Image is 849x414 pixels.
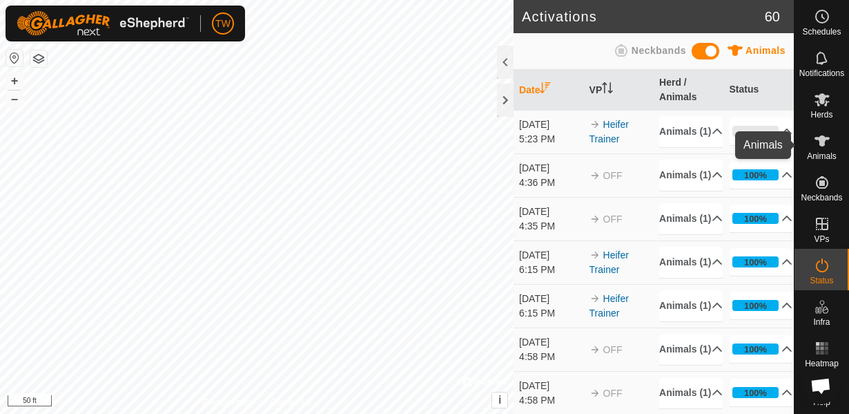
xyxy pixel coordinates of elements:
[17,11,189,36] img: Gallagher Logo
[744,169,767,182] div: 100%
[744,386,767,399] div: 100%
[813,398,830,406] span: Help
[730,248,793,276] p-accordion-header: 100%
[732,300,779,311] div: 100%
[730,117,793,145] p-accordion-header: 0%
[732,344,779,355] div: 100%
[730,161,793,189] p-accordion-header: 100%
[589,344,601,355] img: arrow
[802,28,841,36] span: Schedules
[30,50,47,67] button: Map Layers
[519,306,583,321] div: 6:15 PM
[659,290,723,321] p-accordion-header: Animals (1)
[589,250,601,261] img: arrow
[732,213,779,224] div: 100%
[801,194,842,202] span: Neckbands
[765,6,780,27] span: 60
[659,247,723,278] p-accordion-header: Animals (1)
[271,396,311,408] a: Contact Us
[215,17,231,31] span: TW
[799,69,844,77] span: Notifications
[589,250,629,275] a: Heifer Trainer
[732,126,779,137] div: 0%
[519,161,583,176] div: [DATE]
[744,212,767,225] div: 100%
[603,344,623,355] span: OFF
[744,343,767,356] div: 100%
[519,176,583,190] div: 4:36 PM
[814,235,829,243] span: VPs
[794,373,849,412] a: Help
[589,119,601,130] img: arrow
[6,73,23,89] button: +
[589,214,601,225] img: arrow
[745,45,785,56] span: Animals
[730,292,793,319] p-accordion-header: 100%
[744,299,767,312] div: 100%
[603,388,623,399] span: OFF
[519,117,583,132] div: [DATE]
[519,205,583,219] div: [DATE]
[519,393,583,408] div: 4:58 PM
[589,293,601,304] img: arrow
[732,169,779,180] div: 100%
[492,393,507,408] button: i
[202,396,254,408] a: Privacy Policy
[602,84,613,95] p-sorticon: Activate to sort
[519,350,583,364] div: 4:58 PM
[659,334,723,365] p-accordion-header: Animals (1)
[659,203,723,234] p-accordion-header: Animals (1)
[540,84,551,95] p-sorticon: Activate to sort
[6,50,23,66] button: Reset Map
[810,276,833,285] span: Status
[659,160,723,191] p-accordion-header: Animals (1)
[589,293,629,319] a: Heifer Trainer
[732,256,779,267] div: 100%
[603,170,623,181] span: OFF
[519,132,583,147] div: 5:23 PM
[802,367,839,404] div: Open chat
[744,256,767,269] div: 100%
[519,335,583,350] div: [DATE]
[810,111,832,119] span: Herds
[730,379,793,406] p-accordion-header: 100%
[813,318,830,326] span: Infra
[659,116,723,147] p-accordion-header: Animals (1)
[522,8,765,25] h2: Activations
[659,377,723,408] p-accordion-header: Animals (1)
[730,335,793,363] p-accordion-header: 100%
[589,388,601,399] img: arrow
[589,119,629,144] a: Heifer Trainer
[589,170,601,181] img: arrow
[514,70,583,111] th: Date
[807,152,837,160] span: Animals
[519,248,583,263] div: [DATE]
[498,394,501,406] span: i
[6,91,23,107] button: –
[519,263,583,277] div: 6:15 PM
[732,387,779,398] div: 100%
[632,45,686,56] span: Neckbands
[730,205,793,232] p-accordion-header: 100%
[654,70,723,111] th: Herd / Animals
[519,292,583,306] div: [DATE]
[603,214,623,225] span: OFF
[805,359,839,368] span: Heatmap
[584,70,654,111] th: VP
[519,219,583,234] div: 4:35 PM
[519,379,583,393] div: [DATE]
[724,70,794,111] th: Status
